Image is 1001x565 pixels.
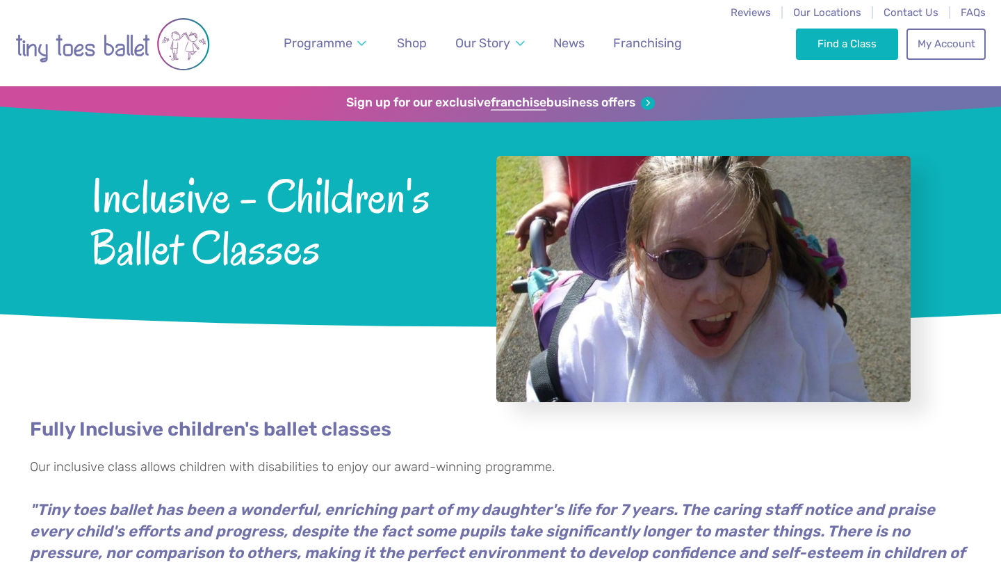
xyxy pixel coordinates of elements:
[449,28,531,59] a: Our Story
[15,9,210,79] img: tiny toes ballet
[277,28,373,59] a: Programme
[30,416,971,443] h2: Fully Inclusive children's ballet classes
[30,458,971,477] p: Our inclusive class allows children with disabilities to enjoy our award-winning programme.
[961,6,986,19] a: FAQs
[884,6,938,19] a: Contact Us
[90,166,459,274] span: Inclusive - Children's Ballet Classes
[547,28,591,59] a: News
[553,35,585,50] span: News
[346,95,654,111] a: Sign up for our exclusivefranchisebusiness offers
[613,35,682,50] span: Franchising
[491,95,546,111] strong: franchise
[793,6,861,19] a: Our Locations
[397,35,427,50] span: Shop
[284,35,352,50] span: Programme
[455,35,510,50] span: Our Story
[731,6,771,19] a: Reviews
[391,28,433,59] a: Shop
[796,29,898,59] a: Find a Class
[607,28,688,59] a: Franchising
[906,29,986,59] a: My Account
